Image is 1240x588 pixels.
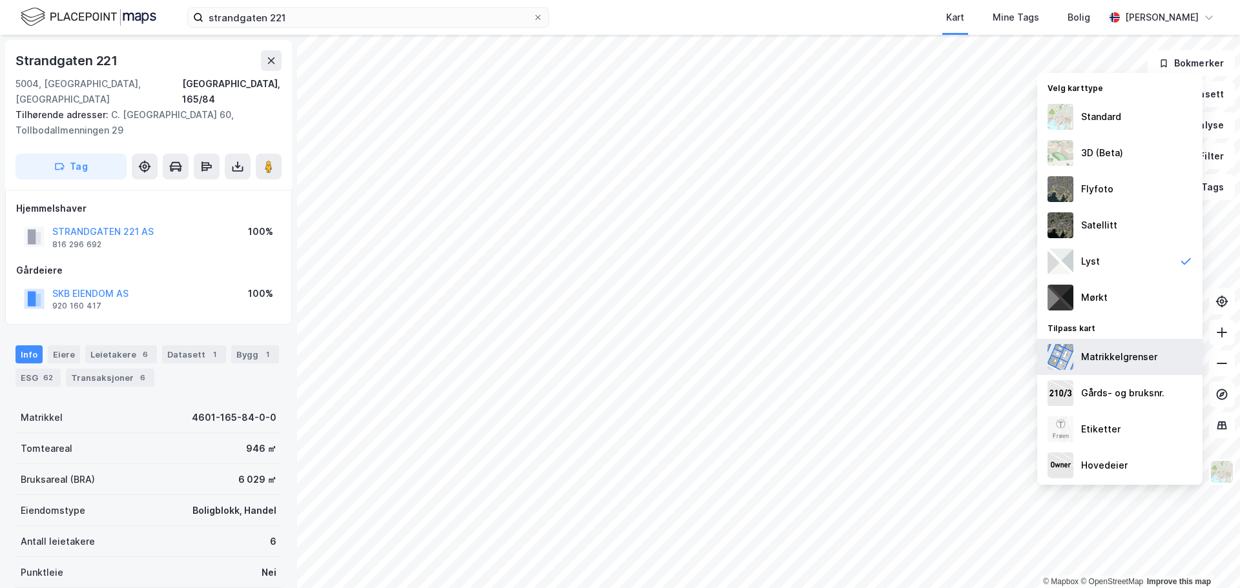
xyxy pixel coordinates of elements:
[1081,145,1123,161] div: 3D (Beta)
[182,76,282,107] div: [GEOGRAPHIC_DATA], 165/84
[15,369,61,387] div: ESG
[1048,248,1073,274] img: luj3wr1y2y3+OchiMxRmMxRlscgabnMEmZ7DJGWxyBpucwSZnsMkZbHIGm5zBJmewyRlscgabnMEmZ7DJGWxyBpucwSZnsMkZ...
[1081,109,1121,125] div: Standard
[1081,349,1157,365] div: Matrikkelgrenser
[1048,416,1073,442] img: Z
[1068,10,1090,25] div: Bolig
[1080,577,1143,586] a: OpenStreetMap
[1147,577,1211,586] a: Improve this map
[16,263,281,278] div: Gårdeiere
[41,371,56,384] div: 62
[15,109,111,120] span: Tilhørende adresser:
[192,410,276,425] div: 4601-165-84-0-0
[52,239,101,250] div: 816 296 692
[1048,212,1073,238] img: 9k=
[52,301,101,311] div: 920 160 417
[946,10,964,25] div: Kart
[1173,143,1235,169] button: Filter
[15,154,127,179] button: Tag
[15,345,43,363] div: Info
[192,503,276,518] div: Boligblokk, Handel
[16,201,281,216] div: Hjemmelshaver
[1048,380,1073,406] img: cadastreKeys.547ab17ec502f5a4ef2b.jpeg
[1037,76,1203,99] div: Velg karttype
[48,345,80,363] div: Eiere
[238,472,276,487] div: 6 029 ㎡
[246,441,276,456] div: 946 ㎡
[1175,174,1235,200] button: Tags
[1125,10,1199,25] div: [PERSON_NAME]
[1048,140,1073,166] img: Z
[66,369,154,387] div: Transaksjoner
[248,286,273,301] div: 100%
[261,348,274,361] div: 1
[1081,421,1121,437] div: Etiketter
[1048,344,1073,370] img: cadastreBorders.cfe08de4b5ddd52a10de.jpeg
[1175,526,1240,588] div: Kontrollprogram for chat
[248,224,273,239] div: 100%
[21,6,156,28] img: logo.f888ab2527a4732fd821a326f86c7f29.svg
[85,345,157,363] div: Leietakere
[15,107,271,138] div: C. [GEOGRAPHIC_DATA] 60, Tollbodallmenningen 29
[1048,176,1073,202] img: Z
[162,345,226,363] div: Datasett
[21,410,63,425] div: Matrikkel
[21,441,72,456] div: Tomteareal
[231,345,279,363] div: Bygg
[1048,104,1073,130] img: Z
[1081,290,1108,305] div: Mørkt
[1081,218,1117,233] div: Satellitt
[1175,526,1240,588] iframe: Chat Widget
[262,565,276,580] div: Nei
[139,348,152,361] div: 6
[203,8,533,27] input: Søk på adresse, matrikkel, gårdeiere, leietakere eller personer
[21,565,63,580] div: Punktleie
[136,371,149,384] div: 6
[21,503,85,518] div: Eiendomstype
[1043,577,1079,586] a: Mapbox
[1081,385,1164,401] div: Gårds- og bruksnr.
[15,76,182,107] div: 5004, [GEOGRAPHIC_DATA], [GEOGRAPHIC_DATA]
[15,50,120,71] div: Strandgaten 221
[1037,316,1203,339] div: Tilpass kart
[21,534,95,549] div: Antall leietakere
[1081,181,1113,197] div: Flyfoto
[208,348,221,361] div: 1
[1048,452,1073,478] img: majorOwner.b5e170eddb5c04bfeeff.jpeg
[270,534,276,549] div: 6
[1081,458,1128,473] div: Hovedeier
[1148,50,1235,76] button: Bokmerker
[21,472,95,487] div: Bruksareal (BRA)
[1210,460,1234,484] img: Z
[1081,254,1100,269] div: Lyst
[993,10,1039,25] div: Mine Tags
[1048,285,1073,310] img: nCdM7BzjoCAAAAAElFTkSuQmCC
